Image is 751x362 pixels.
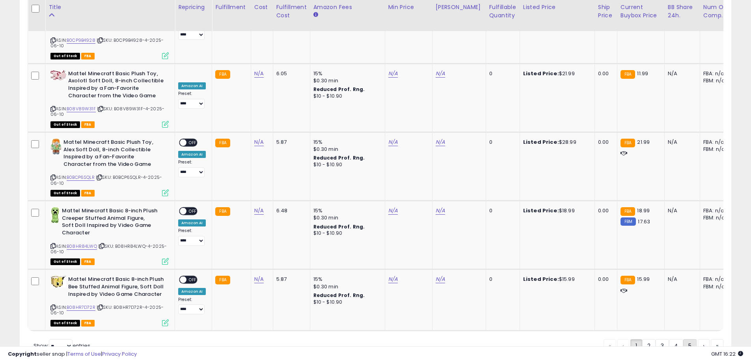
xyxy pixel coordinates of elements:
div: ASIN: [50,70,169,127]
span: » [716,342,718,350]
span: › [703,342,704,350]
a: N/A [254,70,264,78]
div: $21.99 [523,70,589,77]
div: Preset: [178,160,206,177]
div: 15% [313,276,379,283]
div: FBA: n/a [703,207,729,214]
div: Fulfillment Cost [276,3,307,20]
div: Current Buybox Price [621,3,661,20]
span: OFF [186,208,199,215]
small: FBM [621,217,636,226]
b: Reduced Prof. Rng. [313,86,365,93]
a: N/A [388,70,398,78]
a: N/A [254,138,264,146]
b: Mattel Minecraft Basic 8-inch Plush Bee Stuffed Animal Figure, Soft Doll Inspired by Video Game C... [68,276,164,300]
div: $0.30 min [313,77,379,84]
div: Cost [254,3,270,11]
div: Amazon AI [178,219,206,226]
b: Mattel Minecraft Basic 8-inch Plush Creeper Stuffed Animal Figure, Soft Doll Inspired by Video Ga... [62,207,158,238]
div: N/A [668,139,694,146]
div: Preset: [178,22,206,40]
a: 4 [669,339,683,353]
div: Amazon AI [178,288,206,295]
a: N/A [436,138,445,146]
div: FBA: n/a [703,70,729,77]
div: Fulfillment [215,3,247,11]
div: Preset: [178,297,206,315]
small: FBA [215,139,230,147]
span: All listings that are currently out of stock and unavailable for purchase on Amazon [50,53,80,59]
div: Amazon Fees [313,3,382,11]
div: 5.87 [276,276,304,283]
div: 0 [489,70,514,77]
a: N/A [436,70,445,78]
div: ASIN: [50,2,169,58]
div: ASIN: [50,207,169,264]
b: Reduced Prof. Rng. [313,154,365,161]
small: FBA [621,207,635,216]
div: 6.05 [276,70,304,77]
a: N/A [436,275,445,283]
span: FBA [81,258,95,265]
span: | SKU: B0CP9B4928-4-2025-06-10 [50,37,164,49]
div: ASIN: [50,139,169,195]
small: FBA [215,207,230,216]
div: FBA: n/a [703,139,729,146]
div: FBM: n/a [703,214,729,221]
div: FBM: n/a [703,146,729,153]
span: | SKU: B08HR7D72R-4-2025-06-10 [50,304,164,316]
div: $0.30 min [313,283,379,290]
div: 15% [313,139,379,146]
b: Listed Price: [523,275,559,283]
span: FBA [81,121,95,128]
b: Reduced Prof. Rng. [313,292,365,299]
div: 15% [313,70,379,77]
div: FBM: n/a [703,283,729,290]
div: Ship Price [598,3,614,20]
a: N/A [254,207,264,215]
a: 3 [656,339,669,353]
div: $10 - $10.90 [313,230,379,237]
span: | SKU: B0BCP6SQLR-4-2025-06-10 [50,174,162,186]
span: All listings that are currently out of stock and unavailable for purchase on Amazon [50,258,80,265]
div: 0 [489,139,514,146]
span: FBA [81,53,95,59]
a: Privacy Policy [102,350,137,358]
a: N/A [388,275,398,283]
span: 18.99 [637,207,650,214]
img: 411V1H+tGfL._SL40_.jpg [50,207,60,223]
a: 2 [642,339,656,353]
div: 0.00 [598,70,611,77]
b: Reduced Prof. Rng. [313,223,365,230]
div: $0.30 min [313,214,379,221]
a: N/A [388,138,398,146]
div: 0.00 [598,139,611,146]
a: N/A [388,207,398,215]
a: N/A [436,207,445,215]
span: FBA [81,320,95,327]
div: ASIN: [50,276,169,325]
span: 21.99 [637,138,650,146]
a: N/A [254,275,264,283]
div: Num of Comp. [703,3,732,20]
a: 5 [683,339,697,353]
span: 15.99 [637,275,650,283]
div: 0 [489,276,514,283]
div: Amazon AI [178,151,206,158]
a: B0BCP6SQLR [67,174,95,181]
img: 41jG+OHqwrL._SL40_.jpg [50,70,66,80]
div: Fulfillable Quantity [489,3,516,20]
small: FBA [621,139,635,147]
span: 2025-08-11 16:22 GMT [711,350,743,358]
div: N/A [668,70,694,77]
small: FBA [621,276,635,284]
div: 0 [489,207,514,214]
a: 1 [630,339,642,353]
div: $10 - $10.90 [313,162,379,168]
small: FBA [215,276,230,284]
div: Preset: [178,228,206,246]
a: B08HR84LWQ [67,243,97,250]
span: OFF [186,139,199,146]
div: Preset: [178,91,206,109]
div: 6.48 [276,207,304,214]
